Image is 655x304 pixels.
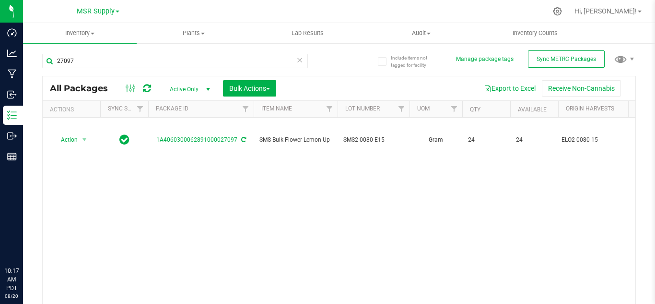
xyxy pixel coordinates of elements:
[343,135,404,145] span: SMS2-0080-E15
[50,83,117,94] span: All Packages
[7,152,17,161] inline-svg: Reports
[156,105,188,112] a: Package ID
[4,267,19,292] p: 10:17 AM PDT
[132,101,148,117] a: Filter
[391,54,439,69] span: Include items not tagged for facility
[561,135,651,145] div: ELO2-0080-15
[364,23,478,43] a: Audit
[108,105,145,112] a: Sync Status
[223,80,276,97] button: Bulk Actions
[394,101,409,117] a: Filter
[238,101,254,117] a: Filter
[322,101,338,117] a: Filter
[77,7,115,15] span: MSR Supply
[470,106,480,113] a: Qty
[542,80,621,97] button: Receive Non-Cannabis
[417,105,430,112] a: UOM
[365,29,478,37] span: Audit
[137,29,250,37] span: Plants
[250,23,364,43] a: Lab Results
[52,133,78,146] span: Action
[528,50,605,68] button: Sync METRC Packages
[7,69,17,79] inline-svg: Manufacturing
[468,135,504,145] span: 24
[7,90,17,99] inline-svg: Inbound
[4,292,19,300] p: 08/20
[296,54,303,66] span: Clear
[50,106,96,113] div: Actions
[23,29,137,37] span: Inventory
[415,135,456,145] span: Gram
[518,106,547,113] a: Available
[137,23,250,43] a: Plants
[345,105,380,112] a: Lot Number
[7,28,17,37] inline-svg: Dashboard
[240,136,246,143] span: Sync from Compliance System
[156,136,237,143] a: 1A4060300062891000027097
[7,131,17,141] inline-svg: Outbound
[574,7,637,15] span: Hi, [PERSON_NAME]!
[229,85,270,92] span: Bulk Actions
[537,56,596,62] span: Sync METRC Packages
[261,105,292,112] a: Item Name
[79,133,91,146] span: select
[7,110,17,120] inline-svg: Inventory
[10,227,38,256] iframe: Resource center
[551,7,563,16] div: Manage settings
[119,133,129,146] span: In Sync
[456,55,514,63] button: Manage package tags
[7,49,17,58] inline-svg: Analytics
[446,101,462,117] a: Filter
[566,105,614,112] a: Origin Harvests
[42,54,308,68] input: Search Package ID, Item Name, SKU, Lot or Part Number...
[516,135,552,145] span: 24
[478,23,592,43] a: Inventory Counts
[478,80,542,97] button: Export to Excel
[500,29,571,37] span: Inventory Counts
[23,23,137,43] a: Inventory
[259,135,332,145] span: SMS Bulk Flower Lemon-Up
[279,29,337,37] span: Lab Results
